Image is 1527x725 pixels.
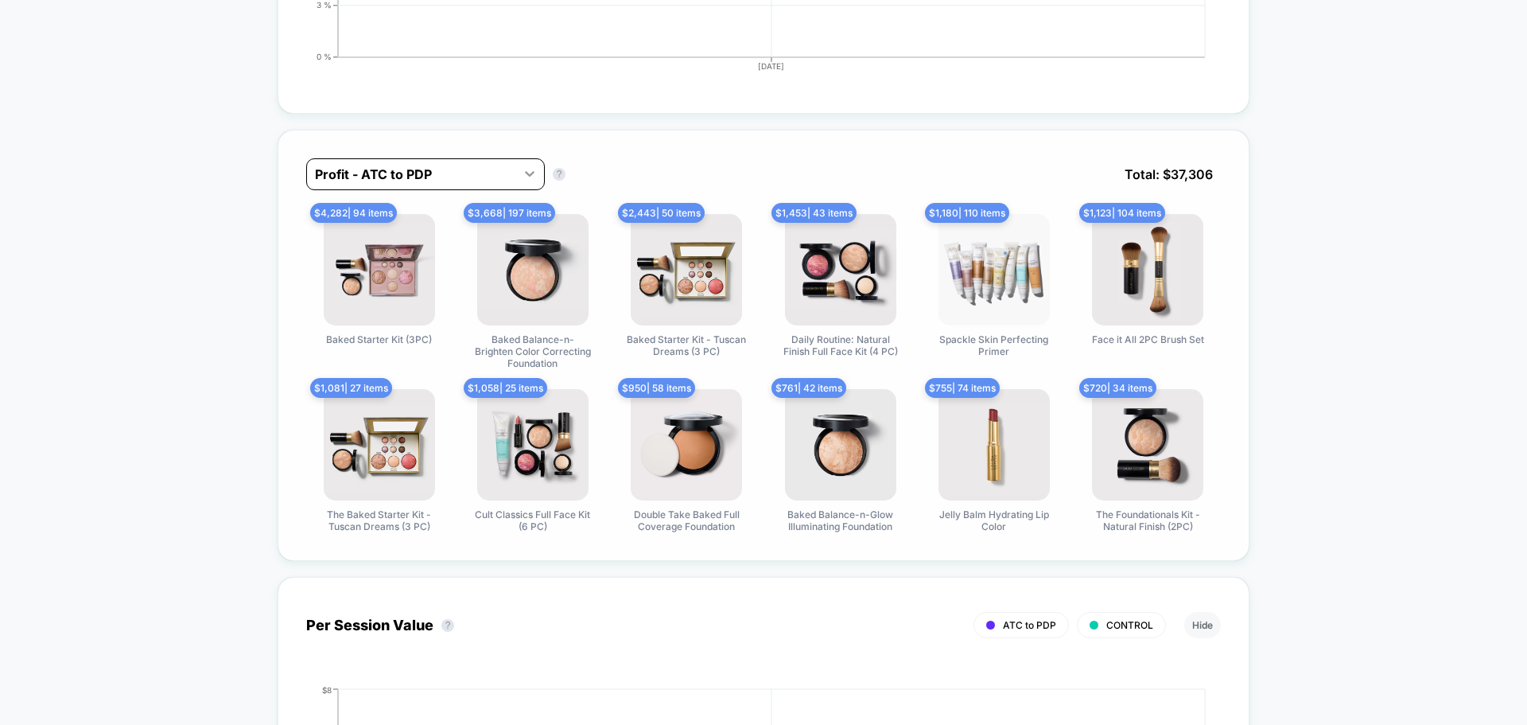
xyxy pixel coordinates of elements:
[473,333,593,369] span: Baked Balance-n-Brighten Color Correcting Foundation
[473,509,593,532] span: Cult Classics Full Face Kit (6 PC)
[1079,203,1165,223] span: $ 1,123 | 104 items
[627,509,746,532] span: Double Take Baked Full Coverage Foundation
[631,389,742,501] img: Double Take Baked Full Coverage Foundation
[324,214,435,325] img: Baked Starter Kit (3PC)
[1088,509,1207,532] span: The Foundationals Kit - Natural Finish (2PC)
[925,203,1009,223] span: $ 1,180 | 110 items
[1092,333,1204,345] span: Face it All 2PC Brush Set
[1092,389,1203,501] img: The Foundationals Kit - Natural Finish (2PC)
[627,333,746,357] span: Baked Starter Kit - Tuscan Dreams (3 PC)
[477,214,589,325] img: Baked Balance-n-Brighten Color Correcting Foundation
[631,214,742,325] img: Baked Starter Kit - Tuscan Dreams (3 PC)
[1117,158,1221,190] span: Total: $ 37,306
[310,203,397,223] span: $ 4,282 | 94 items
[618,203,705,223] span: $ 2,443 | 50 items
[771,378,846,398] span: $ 761 | 42 items
[934,333,1054,357] span: Spackle Skin Perfecting Primer
[317,52,332,61] tspan: 0 %
[771,203,857,223] span: $ 1,453 | 43 items
[1079,378,1156,398] span: $ 720 | 34 items
[938,389,1050,501] img: Jelly Balm Hydrating Lip Color
[320,509,439,532] span: The Baked Starter Kit - Tuscan Dreams (3 PC)
[324,389,435,501] img: The Baked Starter Kit - Tuscan Dreams (3 PC)
[781,509,900,532] span: Baked Balance-n-Glow Illuminating Foundation
[322,684,332,694] tspan: $8
[326,333,432,345] span: Baked Starter Kit (3PC)
[477,389,589,501] img: Cult Classics Full Face Kit (6 PC)
[1092,214,1203,325] img: Face it All 2PC Brush Set
[934,509,1054,532] span: Jelly Balm Hydrating Lip Color
[1003,619,1056,631] span: ATC to PDP
[781,333,900,357] span: Daily Routine: Natural Finish Full Face Kit (4 PC)
[1106,619,1153,631] span: CONTROL
[618,378,695,398] span: $ 950 | 58 items
[759,61,785,71] tspan: [DATE]
[553,168,565,181] button: ?
[925,378,1000,398] span: $ 755 | 74 items
[441,619,454,632] button: ?
[785,389,896,501] img: Baked Balance-n-Glow Illuminating Foundation
[464,378,547,398] span: $ 1,058 | 25 items
[785,214,896,325] img: Daily Routine: Natural Finish Full Face Kit (4 PC)
[1184,612,1221,638] button: Hide
[938,214,1050,325] img: Spackle Skin Perfecting Primer
[464,203,555,223] span: $ 3,668 | 197 items
[310,378,392,398] span: $ 1,081 | 27 items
